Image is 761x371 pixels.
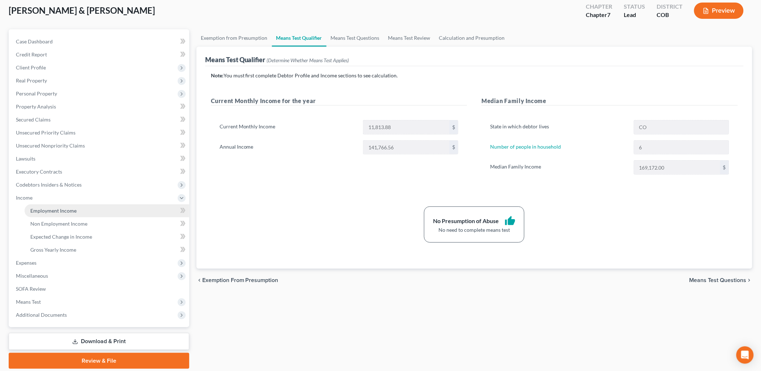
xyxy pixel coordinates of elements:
a: Number of people in household [490,144,561,150]
div: Chapter [586,11,612,19]
a: Employment Income [25,204,189,217]
button: chevron_left Exemption from Presumption [196,277,278,283]
a: Review & File [9,353,189,369]
div: COB [657,11,683,19]
div: Status [624,3,645,11]
span: Credit Report [16,51,47,57]
div: Open Intercom Messenger [736,346,754,364]
label: Median Family Income [487,160,630,175]
span: Gross Yearly Income [30,247,76,253]
span: [PERSON_NAME] & [PERSON_NAME] [9,5,155,16]
button: Preview [694,3,744,19]
input: -- [634,141,729,154]
span: Means Test Questions [689,277,747,283]
p: You must first complete Debtor Profile and Income sections to see calculation. [211,72,738,79]
a: Unsecured Nonpriority Claims [10,139,189,152]
div: Chapter [586,3,612,11]
div: $ [449,120,458,134]
span: Codebtors Insiders & Notices [16,182,82,188]
input: 0.00 [363,120,449,134]
div: Means Test Qualifier [205,55,349,64]
span: Expected Change in Income [30,234,92,240]
span: Non Employment Income [30,221,87,227]
i: chevron_left [196,277,202,283]
span: Exemption from Presumption [202,277,278,283]
div: Lead [624,11,645,19]
label: State in which debtor lives [487,120,630,135]
div: $ [720,161,729,174]
span: 7 [607,11,610,18]
i: thumb_up [505,216,515,226]
a: Means Test Qualifier [272,29,327,47]
div: $ [449,141,458,154]
a: Non Employment Income [25,217,189,230]
a: Means Test Questions [327,29,384,47]
input: State [634,120,729,134]
span: Miscellaneous [16,273,48,279]
a: Expected Change in Income [25,230,189,243]
span: Expenses [16,260,36,266]
a: SOFA Review [10,282,189,295]
span: Executory Contracts [16,169,62,175]
strong: Note: [211,72,224,78]
label: Current Monthly Income [216,120,360,135]
a: Lawsuits [10,152,189,165]
span: SOFA Review [16,286,46,292]
a: Calculation and Presumption [435,29,509,47]
span: Employment Income [30,208,77,214]
h5: Median Family Income [481,97,738,106]
button: Means Test Questions chevron_right [689,277,752,283]
input: 0.00 [634,161,720,174]
a: Property Analysis [10,100,189,113]
span: Real Property [16,77,47,84]
span: Secured Claims [16,116,51,123]
span: Unsecured Priority Claims [16,129,75,136]
a: Means Test Review [384,29,435,47]
a: Executory Contracts [10,165,189,178]
label: Annual Income [216,140,360,155]
input: 0.00 [363,141,449,154]
a: Download & Print [9,333,189,350]
a: Gross Yearly Income [25,243,189,256]
span: Lawsuits [16,155,35,162]
a: Credit Report [10,48,189,61]
div: No need to complete means test [433,226,515,234]
span: Personal Property [16,90,57,97]
div: No Presumption of Abuse [433,217,499,225]
div: District [657,3,683,11]
a: Exemption from Presumption [196,29,272,47]
a: Unsecured Priority Claims [10,126,189,139]
span: Unsecured Nonpriority Claims [16,142,85,149]
a: Case Dashboard [10,35,189,48]
span: Property Analysis [16,103,56,110]
a: Secured Claims [10,113,189,126]
span: Means Test [16,299,41,305]
span: Additional Documents [16,312,67,318]
h5: Current Monthly Income for the year [211,97,467,106]
span: Income [16,195,33,201]
span: (Determine Whether Means Test Applies) [267,57,349,63]
span: Case Dashboard [16,38,53,44]
span: Client Profile [16,64,46,71]
i: chevron_right [747,277,752,283]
